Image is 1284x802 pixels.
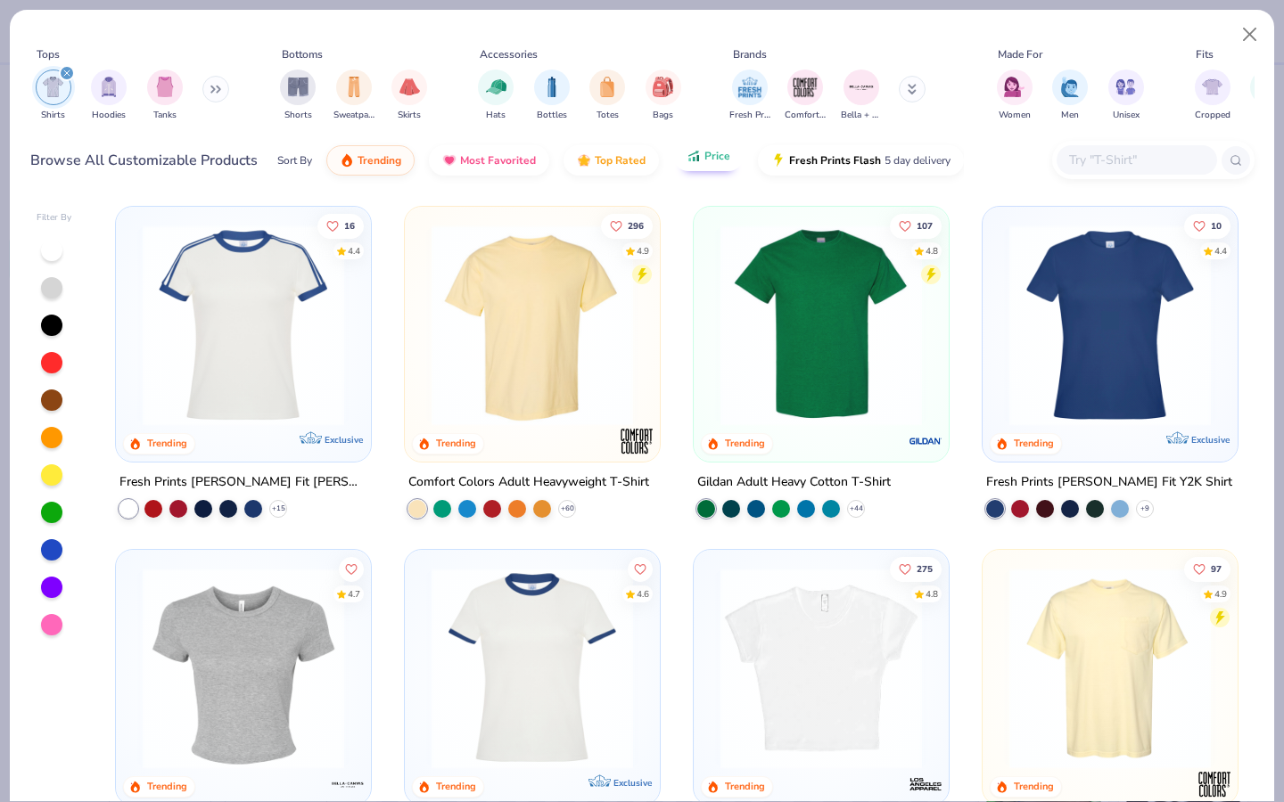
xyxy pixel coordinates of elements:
div: Made For [998,46,1042,62]
span: Comfort Colors [785,109,826,122]
img: Unisex Image [1115,77,1136,97]
button: Like [890,213,942,238]
button: Price [673,141,744,171]
span: Sweatpants [333,109,374,122]
div: Comfort Colors Adult Heavyweight T-Shirt [408,471,649,494]
img: Gildan logo [908,423,943,459]
button: filter button [785,70,826,122]
img: Bella + Canvas Image [848,74,875,101]
img: Men Image [1060,77,1080,97]
span: Exclusive [613,776,652,788]
span: + 15 [272,503,285,514]
div: Fits [1196,46,1214,62]
div: Accessories [480,46,538,62]
div: filter for Hats [478,70,514,122]
button: Like [628,556,653,581]
button: filter button [1195,70,1230,122]
span: Price [704,149,730,163]
button: filter button [333,70,374,122]
img: Tanks Image [155,77,175,97]
div: 4.4 [349,244,361,258]
img: Hats Image [486,77,506,97]
div: 4.4 [1214,244,1227,258]
button: filter button [147,70,183,122]
img: Totes Image [597,77,617,97]
span: + 9 [1140,503,1149,514]
div: 4.6 [637,587,649,601]
div: filter for Sweatpants [333,70,374,122]
img: 70cc13c2-8d18-4fd3-bad9-623fef21e796 [642,568,861,769]
div: Tops [37,46,60,62]
button: filter button [1108,70,1144,122]
div: 4.8 [926,587,938,601]
button: filter button [646,70,681,122]
img: Bags Image [653,77,672,97]
img: Shirts Image [43,77,63,97]
img: e5540c4d-e74a-4e58-9a52-192fe86bec9f [134,225,353,426]
img: most_fav.gif [442,153,457,168]
span: Unisex [1113,109,1140,122]
img: Women Image [1004,77,1025,97]
span: Fresh Prints Flash [789,153,881,168]
span: Women [999,109,1031,122]
img: Skirts Image [399,77,420,97]
button: filter button [36,70,71,122]
span: Fresh Prints [729,109,770,122]
span: Tanks [153,109,177,122]
button: filter button [841,70,882,122]
div: filter for Comfort Colors [785,70,826,122]
img: Bottles Image [542,77,562,97]
span: 97 [1211,564,1222,573]
div: Bottoms [282,46,323,62]
img: 284e3bdb-833f-4f21-a3b0-720291adcbd9 [1000,568,1220,769]
span: 275 [917,564,933,573]
div: Filter By [37,211,72,225]
span: Hats [486,109,506,122]
span: + 60 [561,503,574,514]
span: Bags [653,109,673,122]
span: Bottles [537,109,567,122]
img: Los Angeles Apparel logo [908,765,943,801]
button: Like [1184,213,1230,238]
div: 4.7 [349,587,361,601]
img: trending.gif [340,153,354,168]
div: 4.9 [637,244,649,258]
div: filter for Women [997,70,1033,122]
button: filter button [280,70,316,122]
div: filter for Tanks [147,70,183,122]
img: e55d29c3-c55d-459c-bfd9-9b1c499ab3c6 [642,225,861,426]
button: Most Favorited [429,145,549,176]
div: filter for Fresh Prints [729,70,770,122]
span: Exclusive [1190,434,1229,446]
img: Comfort Colors logo [619,423,654,459]
span: Top Rated [595,153,646,168]
div: filter for Bella + Canvas [841,70,882,122]
button: filter button [391,70,427,122]
div: filter for Shirts [36,70,71,122]
button: filter button [729,70,770,122]
div: 4.8 [926,244,938,258]
div: Gildan Adult Heavy Cotton T-Shirt [697,471,891,494]
button: filter button [534,70,570,122]
img: c7959168-479a-4259-8c5e-120e54807d6b [930,225,1149,426]
button: filter button [589,70,625,122]
span: Trending [358,153,401,168]
img: Sweatpants Image [344,77,364,97]
div: filter for Skirts [391,70,427,122]
button: Like [601,213,653,238]
div: filter for Totes [589,70,625,122]
div: Fresh Prints [PERSON_NAME] Fit [PERSON_NAME] Shirt with Stripes [119,471,367,494]
span: Cropped [1195,109,1230,122]
div: filter for Cropped [1195,70,1230,122]
span: Skirts [398,109,421,122]
img: f2b333be-1c19-4d0f-b003-dae84be201f4 [930,568,1149,769]
div: Brands [733,46,767,62]
span: 107 [917,221,933,230]
button: Close [1233,18,1267,52]
span: 296 [628,221,644,230]
button: Fresh Prints Flash5 day delivery [758,145,964,176]
div: filter for Bags [646,70,681,122]
img: Comfort Colors logo [1196,765,1231,801]
span: Totes [597,109,619,122]
span: Shirts [41,109,65,122]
